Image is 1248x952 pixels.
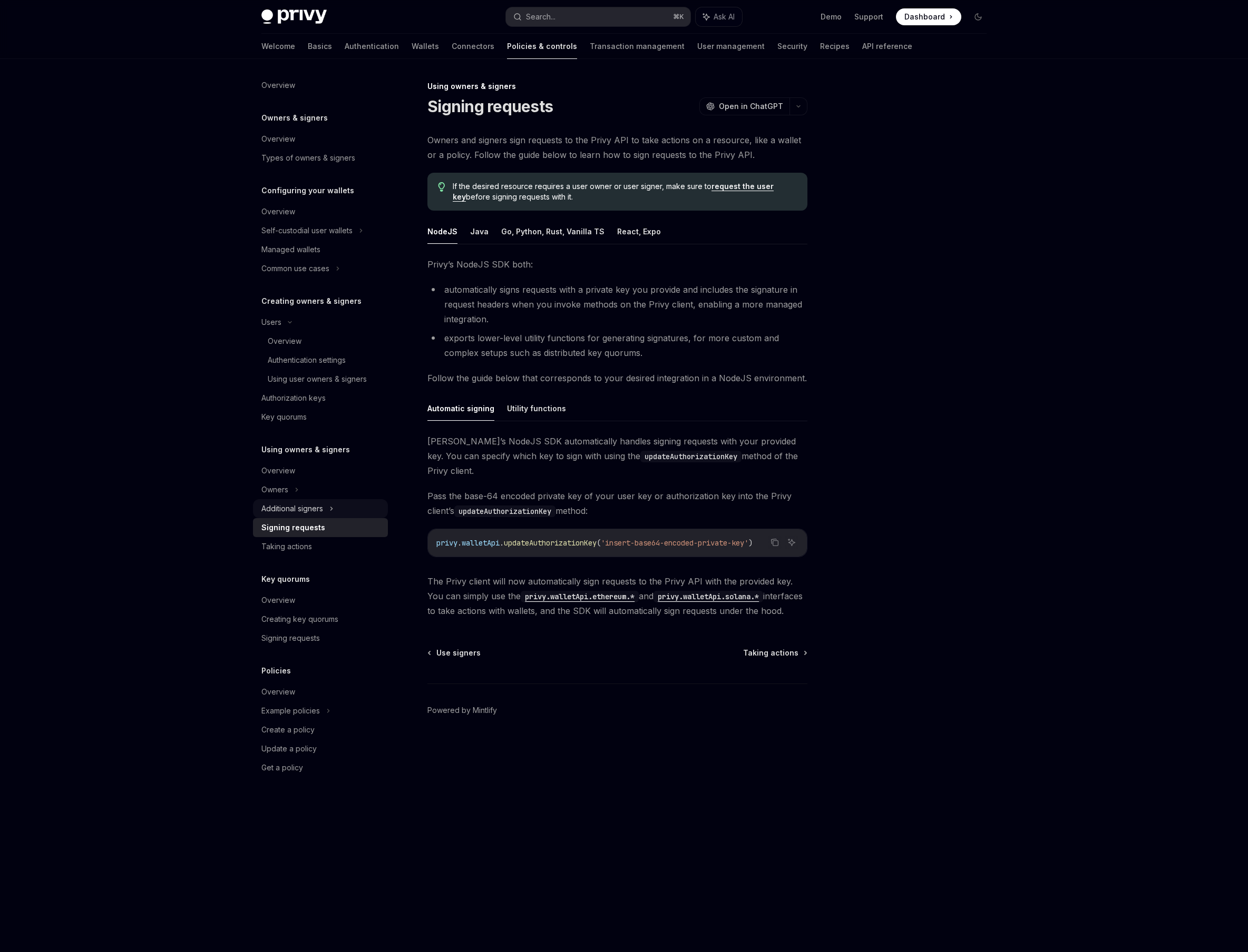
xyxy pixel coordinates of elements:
[500,538,504,548] span: .
[452,34,494,59] a: Connectors
[261,540,312,553] div: Taking actions
[904,12,945,22] span: Dashboard
[748,538,753,548] span: )
[501,219,604,244] button: Go, Python, Rust, Vanilla TS
[253,537,388,556] a: Taking actions
[696,7,742,26] button: Ask AI
[261,243,320,256] div: Managed wallets
[820,34,850,59] a: Recipes
[507,34,577,59] a: Policies & controls
[253,720,388,739] a: Create a policy
[699,97,789,115] button: Open in ChatGPT
[743,648,806,658] a: Taking actions
[654,591,763,601] a: privy.walletApi.solana.*
[261,573,310,586] h5: Key quorums
[261,665,291,677] h5: Policies
[253,240,388,259] a: Managed wallets
[462,538,500,548] span: walletApi
[261,112,328,124] h5: Owners & signers
[261,316,281,329] div: Users
[427,396,494,421] button: Automatic signing
[261,761,303,774] div: Get a policy
[601,538,748,548] span: 'insert-base64-encoded-private-key'
[261,152,355,164] div: Types of owners & signers
[428,648,481,658] a: Use signers
[436,648,481,658] span: Use signers
[427,574,807,618] span: The Privy client will now automatically sign requests to the Privy API with the provided key. You...
[714,12,735,22] span: Ask AI
[777,34,807,59] a: Security
[308,34,332,59] a: Basics
[427,97,553,116] h1: Signing requests
[261,723,315,736] div: Create a policy
[521,591,639,601] a: privy.walletApi.ethereum.*
[506,7,690,26] button: Search...⌘K
[896,8,961,25] a: Dashboard
[504,538,597,548] span: updateAuthorizationKey
[454,505,555,517] code: updateAuthorizationKey
[457,538,462,548] span: .
[640,451,742,462] code: updateAuthorizationKey
[427,133,807,162] span: Owners and signers sign requests to the Privy API to take actions on a resource, like a wallet or...
[253,351,388,370] a: Authentication settings
[427,257,807,272] span: Privy’s NodeJS SDK both:
[436,538,457,548] span: privy
[253,389,388,408] a: Authorization keys
[261,443,350,456] h5: Using owners & signers
[697,34,765,59] a: User management
[862,34,912,59] a: API reference
[261,705,320,717] div: Example policies
[253,682,388,701] a: Overview
[597,538,601,548] span: (
[253,610,388,629] a: Creating key quorums
[261,224,353,237] div: Self-custodial user wallets
[743,648,798,658] span: Taking actions
[427,331,807,360] li: exports lower-level utility functions for generating signatures, for more custom and complex setu...
[427,371,807,385] span: Follow the guide below that corresponds to your desired integration in a NodeJS environment.
[768,535,782,549] button: Copy the contents from the code block
[253,758,388,777] a: Get a policy
[261,262,329,275] div: Common use cases
[821,12,842,22] a: Demo
[261,686,295,698] div: Overview
[261,392,326,404] div: Authorization keys
[261,34,295,59] a: Welcome
[438,182,445,192] svg: Tip
[261,184,354,197] h5: Configuring your wallets
[268,373,367,385] div: Using user owners & signers
[261,483,288,496] div: Owners
[427,434,807,478] span: [PERSON_NAME]’s NodeJS SDK automatically handles signing requests with your provided key. You can...
[261,502,323,515] div: Additional signers
[261,632,320,644] div: Signing requests
[854,12,883,22] a: Support
[427,282,807,326] li: automatically signs requests with a private key you provide and includes the signature in request...
[526,11,555,23] div: Search...
[521,591,639,602] code: privy.walletApi.ethereum.*
[427,219,457,244] button: NodeJS
[453,181,797,202] span: If the desired resource requires a user owner or user signer, make sure to before signing request...
[345,34,399,59] a: Authentication
[719,101,783,112] span: Open in ChatGPT
[253,76,388,95] a: Overview
[427,489,807,518] span: Pass the base-64 encoded private key of your user key or authorization key into the Privy client’...
[673,13,684,21] span: ⌘ K
[785,535,798,549] button: Ask AI
[654,591,763,602] code: privy.walletApi.solana.*
[470,219,489,244] button: Java
[253,332,388,351] a: Overview
[253,202,388,221] a: Overview
[253,739,388,758] a: Update a policy
[253,408,388,427] a: Key quorums
[427,81,807,92] div: Using owners & signers
[261,594,295,607] div: Overview
[261,295,362,308] h5: Creating owners & signers
[253,148,388,167] a: Types of owners & signers
[261,742,317,755] div: Update a policy
[253,518,388,537] a: Signing requests
[253,370,388,389] a: Using user owners & signers
[253,461,388,480] a: Overview
[507,396,566,421] button: Utility functions
[261,521,325,534] div: Signing requests
[590,34,685,59] a: Transaction management
[970,8,987,25] button: Toggle dark mode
